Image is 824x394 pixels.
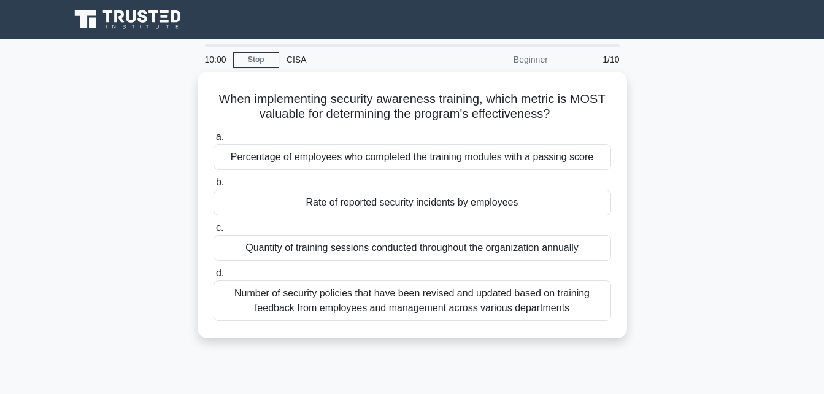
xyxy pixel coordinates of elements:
[214,144,611,170] div: Percentage of employees who completed the training modules with a passing score
[214,280,611,321] div: Number of security policies that have been revised and updated based on training feedback from em...
[233,52,279,68] a: Stop
[216,177,224,187] span: b.
[198,47,233,72] div: 10:00
[279,47,448,72] div: CISA
[212,91,612,122] h5: When implementing security awareness training, which metric is MOST valuable for determining the ...
[448,47,555,72] div: Beginner
[216,222,223,233] span: c.
[214,190,611,215] div: Rate of reported security incidents by employees
[214,235,611,261] div: Quantity of training sessions conducted throughout the organization annually
[216,268,224,278] span: d.
[216,131,224,142] span: a.
[555,47,627,72] div: 1/10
